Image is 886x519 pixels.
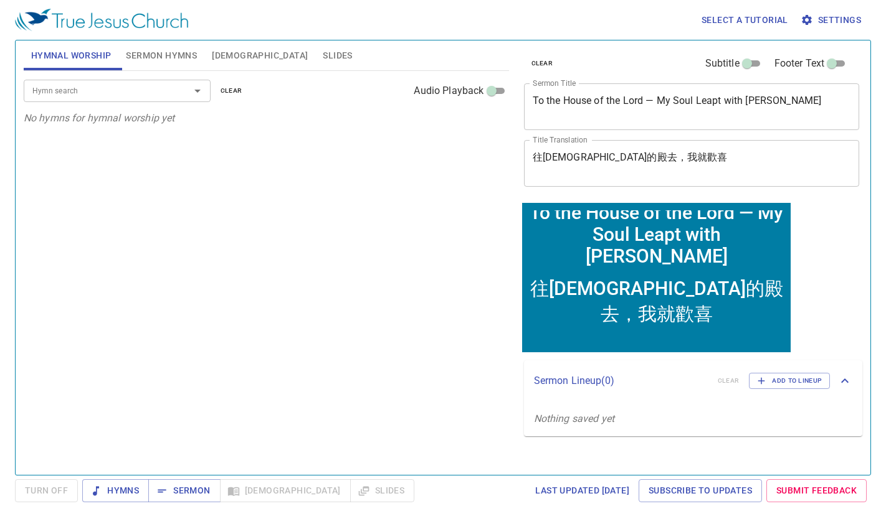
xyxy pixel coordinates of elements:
[15,9,188,31] img: True Jesus Church
[31,48,112,63] span: Hymnal Worship
[757,375,822,386] span: Add to Lineup
[705,56,740,71] span: Subtitle
[534,413,615,424] i: Nothing saved yet
[531,58,553,69] span: clear
[414,83,483,98] span: Audio Playback
[126,48,197,63] span: Sermon Hymns
[92,483,139,498] span: Hymns
[803,12,861,28] span: Settings
[776,483,857,498] span: Submit Feedback
[702,12,788,28] span: Select a tutorial
[766,479,867,502] a: Submit Feedback
[524,360,863,401] div: Sermon Lineup(0)clearAdd to Lineup
[639,479,762,502] a: Subscribe to Updates
[519,200,794,355] iframe: from-child
[798,9,866,32] button: Settings
[82,479,149,502] button: Hymns
[24,112,175,124] i: No hymns for hymnal worship yet
[535,483,629,498] span: Last updated [DATE]
[534,373,708,388] p: Sermon Lineup ( 0 )
[189,82,206,100] button: Open
[697,9,793,32] button: Select a tutorial
[533,151,851,175] textarea: 往[DEMOGRAPHIC_DATA]的殿去，我就歡喜
[158,483,210,498] span: Sermon
[749,373,830,389] button: Add to Lineup
[221,85,242,96] span: clear
[213,83,250,98] button: clear
[649,483,752,498] span: Subscribe to Updates
[530,479,634,502] a: Last updated [DATE]
[212,48,308,63] span: [DEMOGRAPHIC_DATA]
[323,48,352,63] span: Slides
[533,95,851,118] textarea: To the House of the Lord — My Soul Leapt with [PERSON_NAME]
[148,479,220,502] button: Sermon
[524,56,561,71] button: clear
[774,56,825,71] span: Footer Text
